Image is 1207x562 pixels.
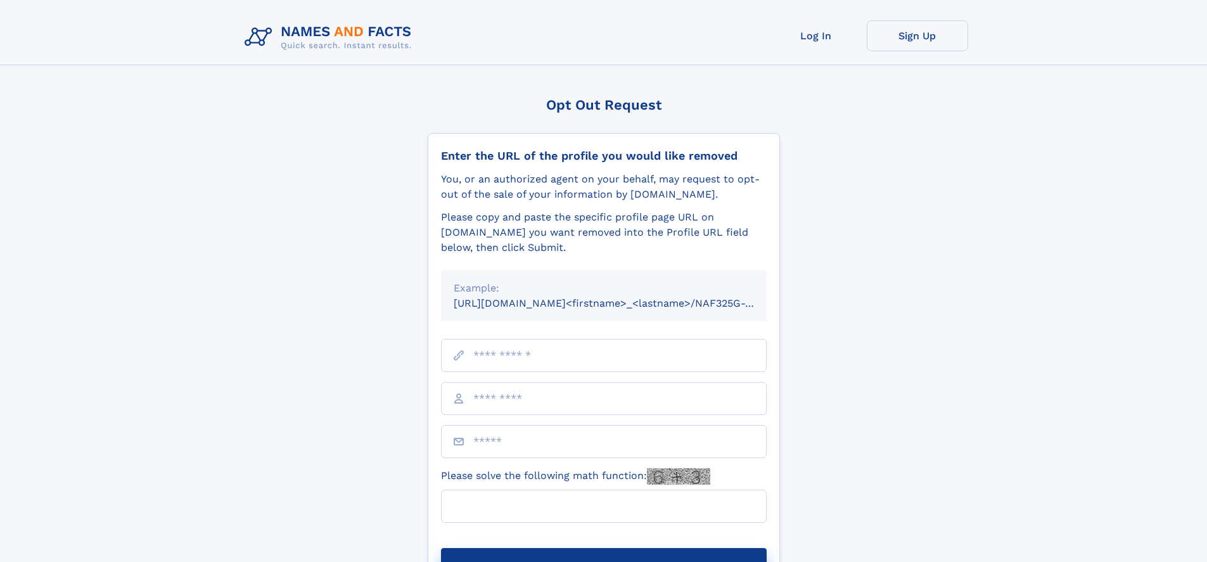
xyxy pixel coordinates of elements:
[765,20,867,51] a: Log In
[441,149,767,163] div: Enter the URL of the profile you would like removed
[454,281,754,296] div: Example:
[867,20,968,51] a: Sign Up
[239,20,422,54] img: Logo Names and Facts
[441,468,710,485] label: Please solve the following math function:
[441,172,767,202] div: You, or an authorized agent on your behalf, may request to opt-out of the sale of your informatio...
[454,297,791,309] small: [URL][DOMAIN_NAME]<firstname>_<lastname>/NAF325G-xxxxxxxx
[441,210,767,255] div: Please copy and paste the specific profile page URL on [DOMAIN_NAME] you want removed into the Pr...
[428,97,780,113] div: Opt Out Request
